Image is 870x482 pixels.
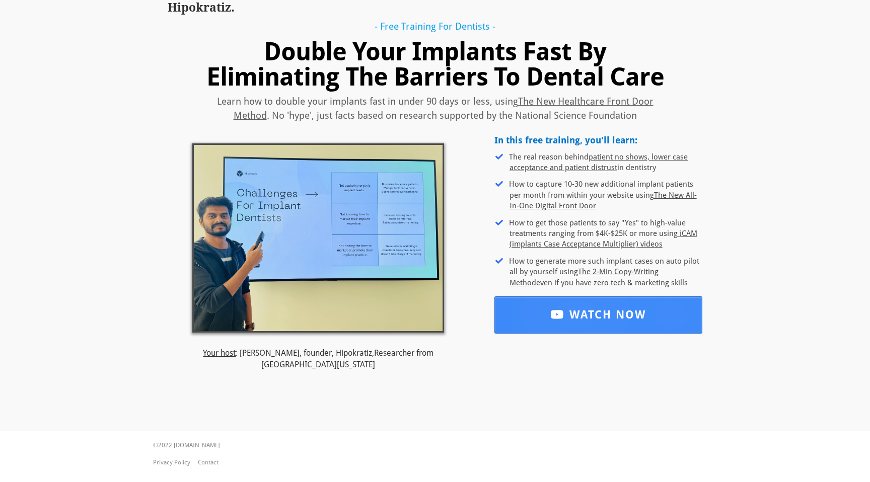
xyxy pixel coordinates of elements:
[153,442,220,449] span: ©2022 [DOMAIN_NAME]
[494,218,702,253] li: ​How to get those patients to say "Yes" to high-value treatments ranging from $4K-$25K or more using
[168,1,235,15] b: Hipokratiz.
[203,348,236,358] u: Your host
[494,135,637,145] b: In this free training, you'll learn:
[168,348,469,371] div: : [PERSON_NAME], founder, Hipokratiz,
[494,152,702,177] li: ​The real reason behind in dentistry
[261,348,433,369] span: Researcher from [GEOGRAPHIC_DATA][US_STATE]
[551,308,646,321] span: WATCH NOW
[494,256,702,291] li: How to generate more such implant cases on auto pilot all by yourself using even if you have zero...
[494,296,702,333] a: WATCH NOW
[198,459,219,466] a: Contact
[676,83,678,93] div: Protected by Grammarly
[153,459,190,466] a: Privacy Policy
[202,20,668,34] div: - Free Training For Dentists -
[494,179,702,214] li: ​How to capture 10-30 new additional implant patients per month from within your website using
[510,152,688,172] u: patient no shows, lower case acceptance and patient distrust
[202,95,668,123] div: Learn how to double your implants fast in under 90 days or less, using . No 'hype', just facts ba...
[510,267,659,287] u: The 2-Min Copy-Writing Method
[206,37,664,92] b: Double Your Implants Fast By Eliminating The Barriers To Dental Care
